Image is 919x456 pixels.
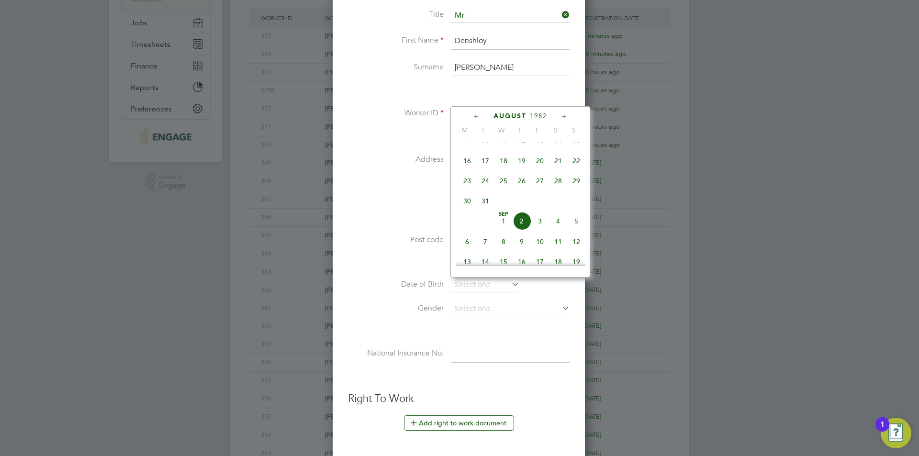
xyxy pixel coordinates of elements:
[531,253,549,271] span: 17
[494,253,513,271] span: 15
[458,233,476,251] span: 6
[348,35,444,45] label: First Name
[513,253,531,271] span: 16
[567,212,585,230] span: 5
[451,9,570,23] input: Select one
[404,415,514,431] button: Add right to work document
[451,278,519,292] input: Select one
[348,392,570,406] h3: Right To Work
[549,212,567,230] span: 4
[531,152,549,170] span: 20
[348,62,444,72] label: Surname
[451,302,570,316] input: Select one
[458,152,476,170] span: 16
[348,108,444,118] label: Worker ID
[456,126,474,134] span: M
[567,172,585,190] span: 29
[476,233,494,251] span: 7
[567,152,585,170] span: 22
[567,253,585,271] span: 19
[458,253,476,271] span: 13
[494,233,513,251] span: 8
[348,10,444,20] label: Title
[348,303,444,313] label: Gender
[513,212,531,230] span: 2
[530,112,547,120] span: 1982
[549,152,567,170] span: 21
[476,192,494,210] span: 31
[880,424,885,437] div: 1
[531,212,549,230] span: 3
[881,418,911,448] button: Open Resource Center, 1 new notification
[348,348,444,358] label: National Insurance No.
[510,126,528,134] span: T
[547,126,565,134] span: S
[494,212,513,230] span: 1
[531,233,549,251] span: 10
[458,192,476,210] span: 30
[348,279,444,289] label: Date of Birth
[565,126,583,134] span: S
[476,253,494,271] span: 14
[476,152,494,170] span: 17
[492,126,510,134] span: W
[348,235,444,245] label: Post code
[494,212,513,217] span: Sep
[549,233,567,251] span: 11
[476,172,494,190] span: 24
[348,155,444,165] label: Address
[493,112,527,120] span: August
[528,126,547,134] span: F
[458,172,476,190] span: 23
[494,152,513,170] span: 18
[513,172,531,190] span: 26
[567,233,585,251] span: 12
[549,172,567,190] span: 28
[549,253,567,271] span: 18
[494,172,513,190] span: 25
[531,172,549,190] span: 27
[513,152,531,170] span: 19
[513,233,531,251] span: 9
[474,126,492,134] span: T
